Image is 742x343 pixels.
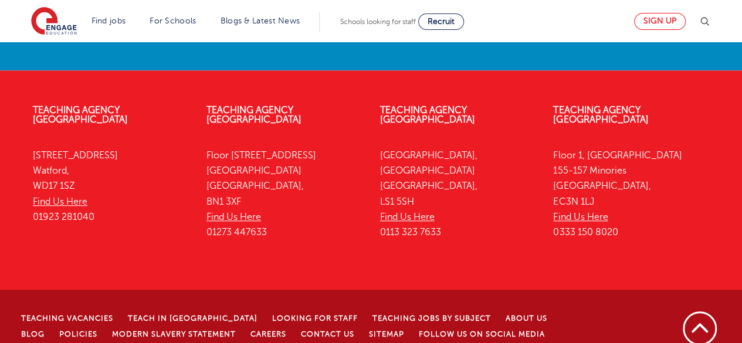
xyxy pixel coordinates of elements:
[340,18,416,26] span: Schools looking for staff
[419,330,545,338] a: Follow us on Social Media
[634,13,686,30] a: Sign up
[128,314,258,322] a: Teach in [GEOGRAPHIC_DATA]
[31,7,77,36] img: Engage Education
[33,148,189,225] p: [STREET_ADDRESS] Watford, WD17 1SZ 01923 281040
[21,314,113,322] a: Teaching Vacancies
[59,330,97,338] a: Policies
[553,105,648,125] a: Teaching Agency [GEOGRAPHIC_DATA]
[206,105,301,125] a: Teaching Agency [GEOGRAPHIC_DATA]
[506,314,547,322] a: About Us
[21,330,45,338] a: Blog
[206,212,261,222] a: Find Us Here
[92,16,126,25] a: Find jobs
[380,105,475,125] a: Teaching Agency [GEOGRAPHIC_DATA]
[380,148,536,240] p: [GEOGRAPHIC_DATA], [GEOGRAPHIC_DATA] [GEOGRAPHIC_DATA], LS1 5SH 0113 323 7633
[301,330,354,338] a: Contact Us
[272,314,358,322] a: Looking for staff
[221,16,300,25] a: Blogs & Latest News
[369,330,404,338] a: Sitemap
[33,105,128,125] a: Teaching Agency [GEOGRAPHIC_DATA]
[553,148,709,240] p: Floor 1, [GEOGRAPHIC_DATA] 155-157 Minories [GEOGRAPHIC_DATA], EC3N 1LJ 0333 150 8020
[250,330,286,338] a: Careers
[150,16,196,25] a: For Schools
[380,212,435,222] a: Find Us Here
[372,314,491,322] a: Teaching jobs by subject
[112,330,236,338] a: Modern Slavery Statement
[33,196,87,207] a: Find Us Here
[418,13,464,30] a: Recruit
[206,148,362,240] p: Floor [STREET_ADDRESS] [GEOGRAPHIC_DATA] [GEOGRAPHIC_DATA], BN1 3XF 01273 447633
[553,212,608,222] a: Find Us Here
[428,17,455,26] span: Recruit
